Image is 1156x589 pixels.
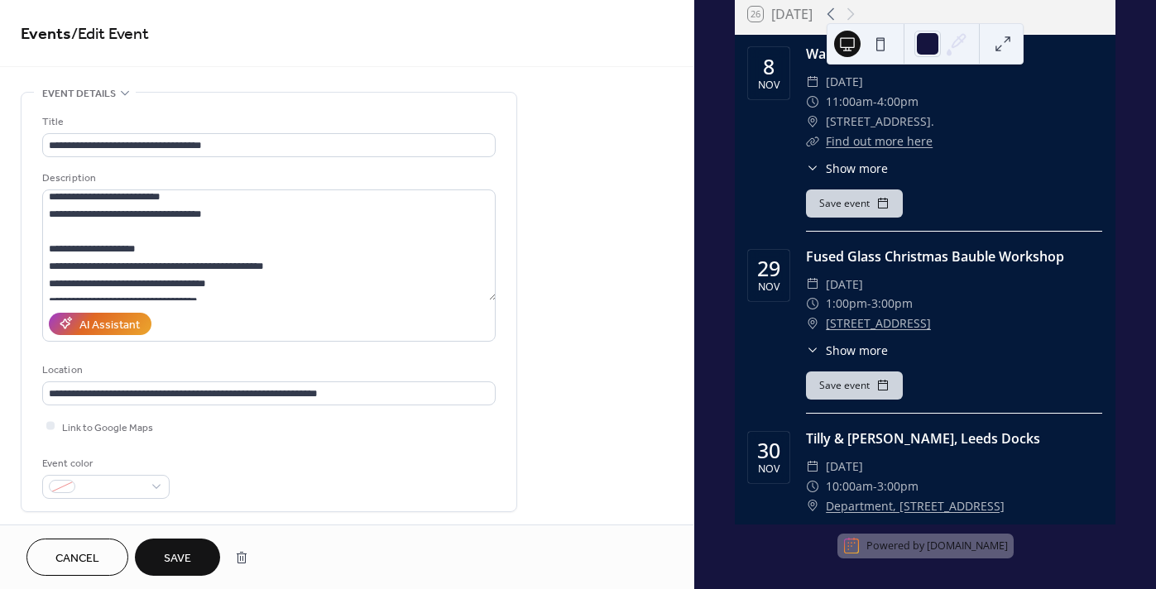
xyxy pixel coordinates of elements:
div: Fused Glass Christmas Bauble Workshop [806,247,1102,266]
div: Nov [758,282,779,293]
button: Save event [806,371,903,400]
button: Save event [806,189,903,218]
div: ​ [806,275,819,294]
div: Powered by [866,539,1008,553]
div: Description [42,170,492,187]
a: Wakefield Makers Market [806,45,967,63]
span: [DATE] [826,275,863,294]
div: 8 [763,56,775,77]
span: Cancel [55,550,99,567]
a: Find out more here [826,133,933,149]
div: AI Assistant [79,316,140,333]
span: [DATE] [826,457,863,476]
span: / Edit Event [71,18,149,50]
div: ​ [806,294,819,314]
span: Link to Google Maps [62,419,153,436]
div: Title [42,113,492,131]
div: ​ [806,160,819,177]
div: Nov [758,80,779,91]
span: 10:00am [826,476,873,496]
div: ​ [806,314,819,333]
div: ​ [806,496,819,516]
span: 1:00pm [826,294,867,314]
div: 29 [757,258,780,279]
div: ​ [806,457,819,476]
span: Show more [826,160,888,177]
div: ​ [806,476,819,496]
span: - [873,476,877,496]
span: 3:00pm [871,294,913,314]
span: Event details [42,85,116,103]
span: Save [164,550,191,567]
button: Cancel [26,539,128,576]
a: Department, [STREET_ADDRESS] [826,496,1005,516]
div: ​ [806,112,819,132]
button: AI Assistant [49,313,151,335]
button: ​Show more [806,342,888,359]
div: 30 [757,440,780,461]
div: ​ [806,92,819,112]
a: [STREET_ADDRESS] [826,314,931,333]
div: Event color [42,455,166,472]
span: [STREET_ADDRESS]. [826,112,934,132]
button: ​Show more [806,160,888,177]
span: 11:00am [826,92,873,112]
div: Tilly & [PERSON_NAME], Leeds Docks [806,429,1102,448]
span: 3:00pm [877,476,919,496]
a: Events [21,18,71,50]
a: [DOMAIN_NAME] [927,539,1008,553]
span: - [867,294,871,314]
div: ​ [806,342,819,359]
div: ​ [806,132,819,151]
span: - [873,92,877,112]
span: 4:00pm [877,92,919,112]
div: Nov [758,464,779,475]
span: Show more [826,342,888,359]
span: [DATE] [826,72,863,92]
button: Save [135,539,220,576]
div: Location [42,362,492,379]
div: ​ [806,72,819,92]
